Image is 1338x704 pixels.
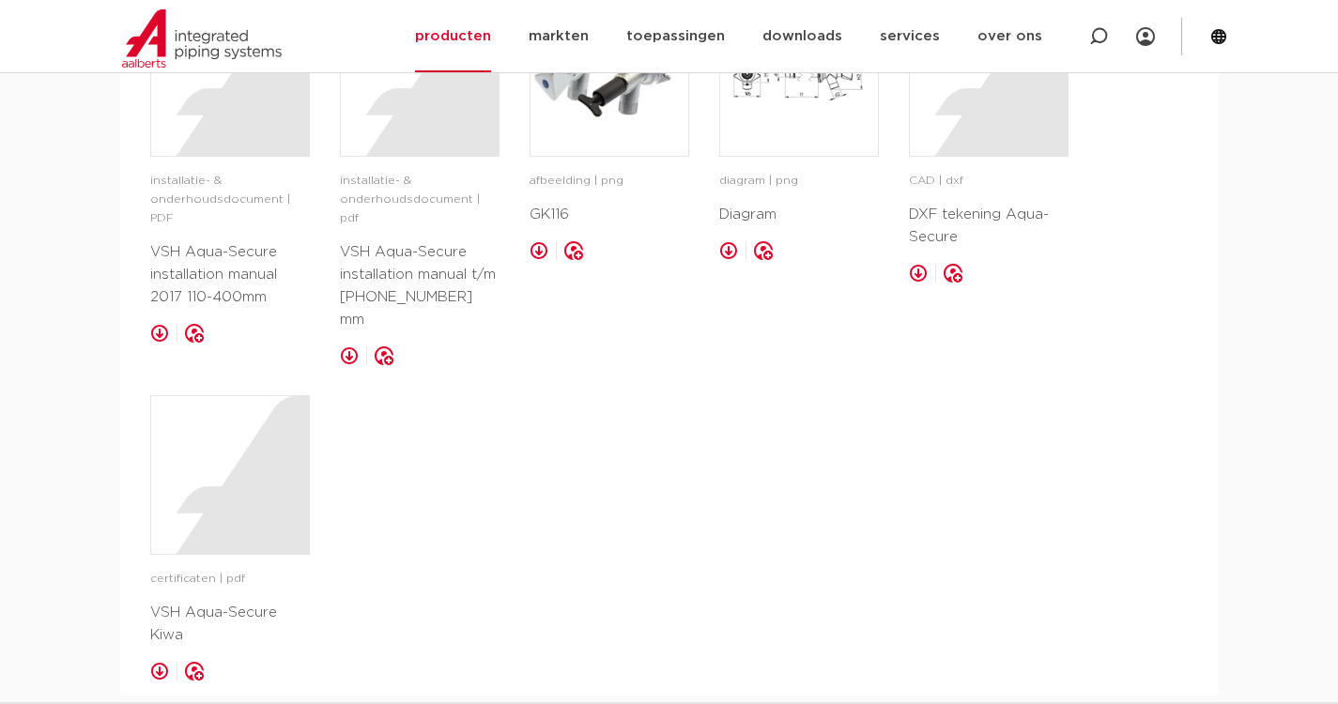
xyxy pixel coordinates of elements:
[909,172,1069,191] p: CAD | dxf
[530,172,689,191] p: afbeelding | png
[340,241,500,331] p: VSH Aqua-Secure installation manual t/m [PHONE_NUMBER] mm
[340,172,500,228] p: installatie- & onderhoudsdocument | pdf
[150,602,310,647] p: VSH Aqua-Secure Kiwa
[530,204,689,226] p: GK116
[150,570,310,589] p: certificaten | pdf
[909,204,1069,249] p: DXF tekening Aqua-Secure
[150,241,310,309] p: VSH Aqua-Secure installation manual 2017 110-400mm
[719,172,879,191] p: diagram | png
[1136,16,1155,57] div: my IPS
[719,204,879,226] p: Diagram
[150,172,310,228] p: installatie- & onderhoudsdocument | PDF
